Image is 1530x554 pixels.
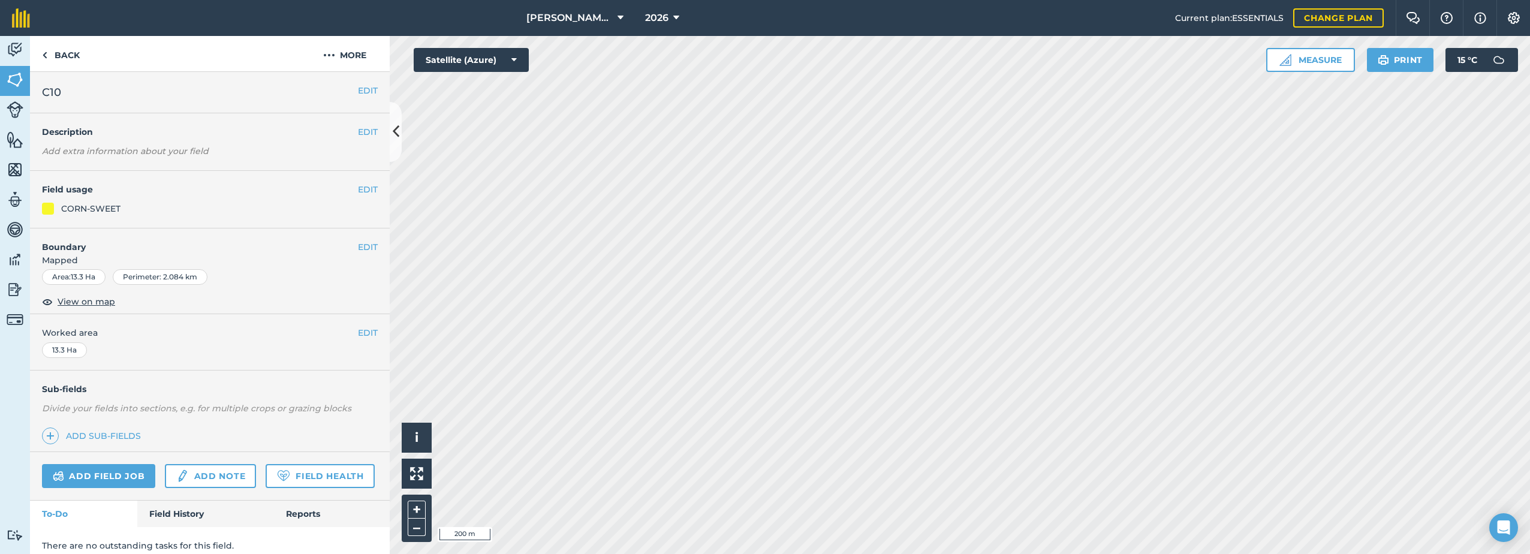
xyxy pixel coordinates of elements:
[1457,48,1477,72] span: 15 ° C
[42,326,378,339] span: Worked area
[7,529,23,541] img: svg+xml;base64,PD94bWwgdmVyc2lvbj0iMS4wIiBlbmNvZGluZz0idXRmLTgiPz4KPCEtLSBHZW5lcmF0b3I6IEFkb2JlIE...
[12,8,30,28] img: fieldmargin Logo
[358,183,378,196] button: EDIT
[1175,11,1284,25] span: Current plan : ESSENTIALS
[113,269,207,285] div: Perimeter : 2.084 km
[7,221,23,239] img: svg+xml;base64,PD94bWwgdmVyc2lvbj0iMS4wIiBlbmNvZGluZz0idXRmLTgiPz4KPCEtLSBHZW5lcmF0b3I6IEFkb2JlIE...
[30,501,137,527] a: To-Do
[1507,12,1521,24] img: A cog icon
[1293,8,1384,28] a: Change plan
[176,469,189,483] img: svg+xml;base64,PD94bWwgdmVyc2lvbj0iMS4wIiBlbmNvZGluZz0idXRmLTgiPz4KPCEtLSBHZW5lcmF0b3I6IEFkb2JlIE...
[358,326,378,339] button: EDIT
[42,183,358,196] h4: Field usage
[30,36,92,71] a: Back
[410,467,423,480] img: Four arrows, one pointing top left, one top right, one bottom right and the last bottom left
[42,464,155,488] a: Add field job
[358,125,378,138] button: EDIT
[266,464,374,488] a: Field Health
[414,48,529,72] button: Satellite (Azure)
[358,84,378,97] button: EDIT
[1487,48,1511,72] img: svg+xml;base64,PD94bWwgdmVyc2lvbj0iMS4wIiBlbmNvZGluZz0idXRmLTgiPz4KPCEtLSBHZW5lcmF0b3I6IEFkb2JlIE...
[42,146,209,156] em: Add extra information about your field
[323,48,335,62] img: svg+xml;base64,PHN2ZyB4bWxucz0iaHR0cDovL3d3dy53My5vcmcvMjAwMC9zdmciIHdpZHRoPSIyMCIgaGVpZ2h0PSIyNC...
[42,84,61,101] span: C10
[7,41,23,59] img: svg+xml;base64,PD94bWwgdmVyc2lvbj0iMS4wIiBlbmNvZGluZz0idXRmLTgiPz4KPCEtLSBHZW5lcmF0b3I6IEFkb2JlIE...
[7,101,23,118] img: svg+xml;base64,PD94bWwgdmVyc2lvbj0iMS4wIiBlbmNvZGluZz0idXRmLTgiPz4KPCEtLSBHZW5lcmF0b3I6IEFkb2JlIE...
[408,519,426,536] button: –
[408,501,426,519] button: +
[415,430,418,445] span: i
[7,191,23,209] img: svg+xml;base64,PD94bWwgdmVyc2lvbj0iMS4wIiBlbmNvZGluZz0idXRmLTgiPz4KPCEtLSBHZW5lcmF0b3I6IEFkb2JlIE...
[30,228,358,254] h4: Boundary
[7,281,23,299] img: svg+xml;base64,PD94bWwgdmVyc2lvbj0iMS4wIiBlbmNvZGluZz0idXRmLTgiPz4KPCEtLSBHZW5lcmF0b3I6IEFkb2JlIE...
[53,469,64,483] img: svg+xml;base64,PD94bWwgdmVyc2lvbj0iMS4wIiBlbmNvZGluZz0idXRmLTgiPz4KPCEtLSBHZW5lcmF0b3I6IEFkb2JlIE...
[42,342,87,358] div: 13.3 Ha
[137,501,273,527] a: Field History
[7,71,23,89] img: svg+xml;base64,PHN2ZyB4bWxucz0iaHR0cDovL3d3dy53My5vcmcvMjAwMC9zdmciIHdpZHRoPSI1NiIgaGVpZ2h0PSI2MC...
[645,11,668,25] span: 2026
[7,131,23,149] img: svg+xml;base64,PHN2ZyB4bWxucz0iaHR0cDovL3d3dy53My5vcmcvMjAwMC9zdmciIHdpZHRoPSI1NiIgaGVpZ2h0PSI2MC...
[30,383,390,396] h4: Sub-fields
[1266,48,1355,72] button: Measure
[42,48,47,62] img: svg+xml;base64,PHN2ZyB4bWxucz0iaHR0cDovL3d3dy53My5vcmcvMjAwMC9zdmciIHdpZHRoPSI5IiBoZWlnaHQ9IjI0Ii...
[30,254,390,267] span: Mapped
[1367,48,1434,72] button: Print
[7,251,23,269] img: svg+xml;base64,PD94bWwgdmVyc2lvbj0iMS4wIiBlbmNvZGluZz0idXRmLTgiPz4KPCEtLSBHZW5lcmF0b3I6IEFkb2JlIE...
[42,427,146,444] a: Add sub-fields
[526,11,613,25] span: [PERSON_NAME] Farm Life
[402,423,432,453] button: i
[42,269,106,285] div: Area : 13.3 Ha
[42,403,351,414] em: Divide your fields into sections, e.g. for multiple crops or grazing blocks
[1279,54,1291,66] img: Ruler icon
[61,202,121,215] div: CORN-SWEET
[58,295,115,308] span: View on map
[42,294,115,309] button: View on map
[300,36,390,71] button: More
[1489,513,1518,542] div: Open Intercom Messenger
[46,429,55,443] img: svg+xml;base64,PHN2ZyB4bWxucz0iaHR0cDovL3d3dy53My5vcmcvMjAwMC9zdmciIHdpZHRoPSIxNCIgaGVpZ2h0PSIyNC...
[42,125,378,138] h4: Description
[7,161,23,179] img: svg+xml;base64,PHN2ZyB4bWxucz0iaHR0cDovL3d3dy53My5vcmcvMjAwMC9zdmciIHdpZHRoPSI1NiIgaGVpZ2h0PSI2MC...
[42,294,53,309] img: svg+xml;base64,PHN2ZyB4bWxucz0iaHR0cDovL3d3dy53My5vcmcvMjAwMC9zdmciIHdpZHRoPSIxOCIgaGVpZ2h0PSIyNC...
[1439,12,1454,24] img: A question mark icon
[1474,11,1486,25] img: svg+xml;base64,PHN2ZyB4bWxucz0iaHR0cDovL3d3dy53My5vcmcvMjAwMC9zdmciIHdpZHRoPSIxNyIgaGVpZ2h0PSIxNy...
[7,311,23,328] img: svg+xml;base64,PD94bWwgdmVyc2lvbj0iMS4wIiBlbmNvZGluZz0idXRmLTgiPz4KPCEtLSBHZW5lcmF0b3I6IEFkb2JlIE...
[1378,53,1389,67] img: svg+xml;base64,PHN2ZyB4bWxucz0iaHR0cDovL3d3dy53My5vcmcvMjAwMC9zdmciIHdpZHRoPSIxOSIgaGVpZ2h0PSIyNC...
[274,501,390,527] a: Reports
[358,240,378,254] button: EDIT
[165,464,256,488] a: Add note
[1406,12,1420,24] img: Two speech bubbles overlapping with the left bubble in the forefront
[42,539,378,552] p: There are no outstanding tasks for this field.
[1445,48,1518,72] button: 15 °C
